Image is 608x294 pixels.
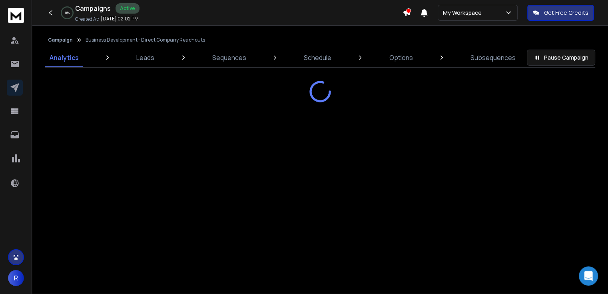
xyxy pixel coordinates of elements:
p: Leads [136,53,154,62]
a: Schedule [299,48,336,67]
a: Options [385,48,418,67]
button: R [8,270,24,286]
p: [DATE] 02:02 PM [101,16,139,22]
p: Options [389,53,413,62]
p: 0 % [65,10,70,15]
a: Analytics [45,48,84,67]
p: Analytics [50,53,79,62]
p: My Workspace [443,9,485,17]
button: Campaign [48,37,73,43]
p: Sequences [212,53,246,62]
a: Sequences [207,48,251,67]
p: Schedule [304,53,331,62]
button: Get Free Credits [527,5,594,21]
button: Pause Campaign [527,50,595,66]
p: Subsequences [470,53,516,62]
h1: Campaigns [75,4,111,13]
div: Open Intercom Messenger [579,266,598,286]
p: Created At: [75,16,99,22]
p: Get Free Credits [544,9,588,17]
div: Active [116,3,140,14]
p: Business Development - Direct Company Reachouts [86,37,205,43]
a: Leads [132,48,159,67]
a: Subsequences [466,48,520,67]
img: logo [8,8,24,23]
